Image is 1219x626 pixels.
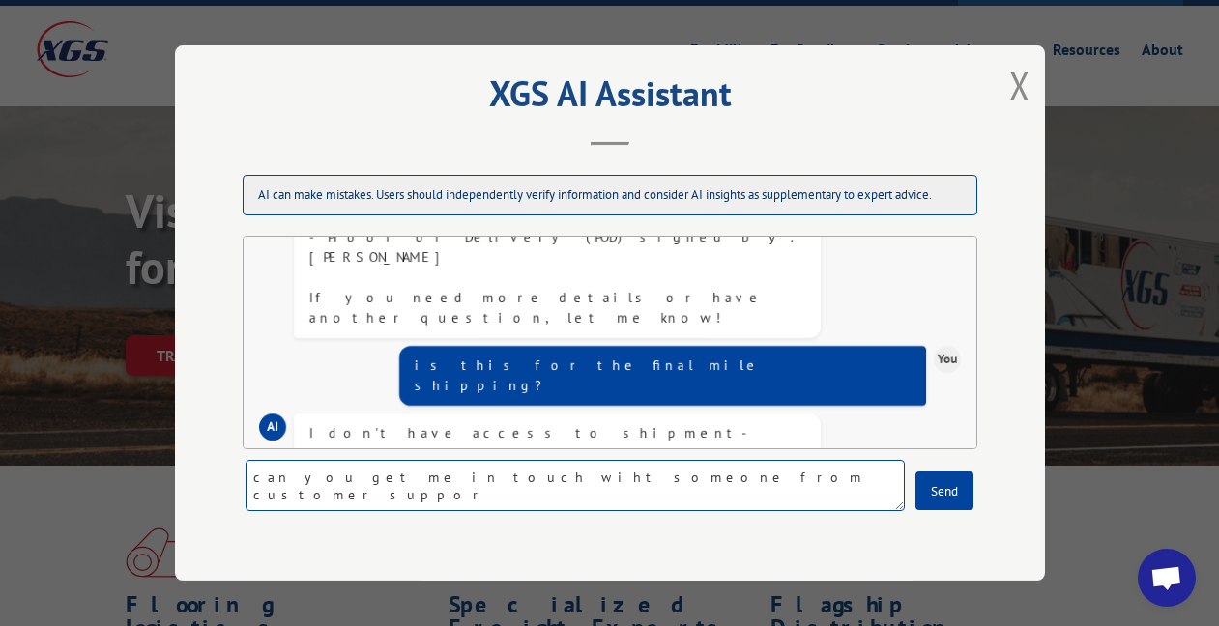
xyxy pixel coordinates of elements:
[243,175,977,215] div: AI can make mistakes. Users should independently verify information and consider AI insights as s...
[1138,549,1196,607] div: Open chat
[223,80,997,117] h2: XGS AI Assistant
[246,460,905,511] textarea: can you get me in touch wiht someone from customer suppor
[309,44,805,328] div: Here is the tracking information for probill 17664352: - Status: Delivered - Origin: [GEOGRAPHIC_...
[415,356,911,396] div: is this for the final mile shipping?
[259,413,286,441] div: AI
[1009,60,1030,111] button: Close modal
[915,471,973,510] button: Send
[934,346,961,373] div: You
